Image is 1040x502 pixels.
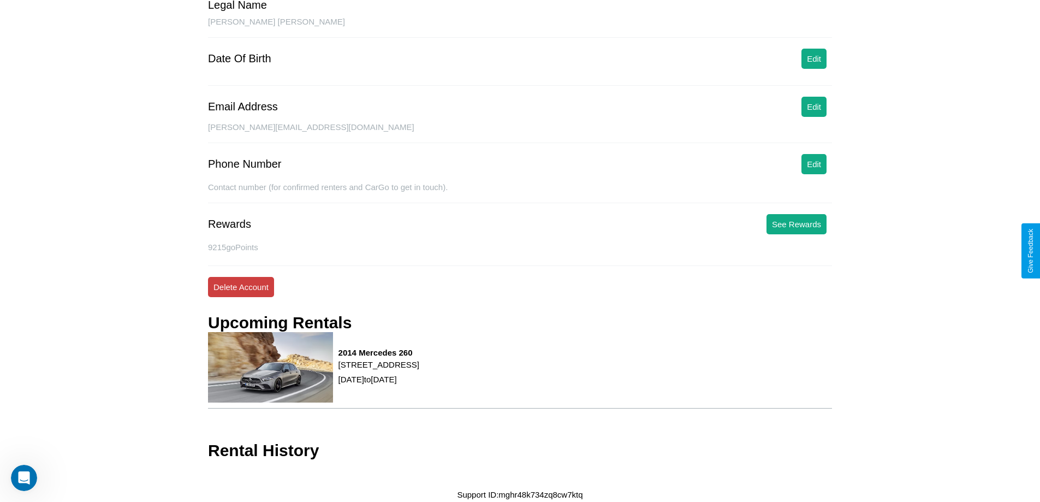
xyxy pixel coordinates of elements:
[208,52,271,65] div: Date Of Birth
[457,487,583,502] p: Support ID: mghr48k734zq8cw7ktq
[766,214,827,234] button: See Rewards
[1027,229,1035,273] div: Give Feedback
[208,277,274,297] button: Delete Account
[801,49,827,69] button: Edit
[208,158,282,170] div: Phone Number
[801,97,827,117] button: Edit
[208,182,832,203] div: Contact number (for confirmed renters and CarGo to get in touch).
[208,240,832,255] p: 9215 goPoints
[208,332,333,402] img: rental
[208,17,832,38] div: [PERSON_NAME] [PERSON_NAME]
[208,101,278,113] div: Email Address
[11,465,37,491] iframe: Intercom live chat
[801,154,827,174] button: Edit
[338,372,419,387] p: [DATE] to [DATE]
[208,218,251,231] div: Rewards
[338,348,419,357] h3: 2014 Mercedes 260
[208,441,319,460] h3: Rental History
[338,357,419,372] p: [STREET_ADDRESS]
[208,314,352,332] h3: Upcoming Rentals
[208,122,832,143] div: [PERSON_NAME][EMAIL_ADDRESS][DOMAIN_NAME]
